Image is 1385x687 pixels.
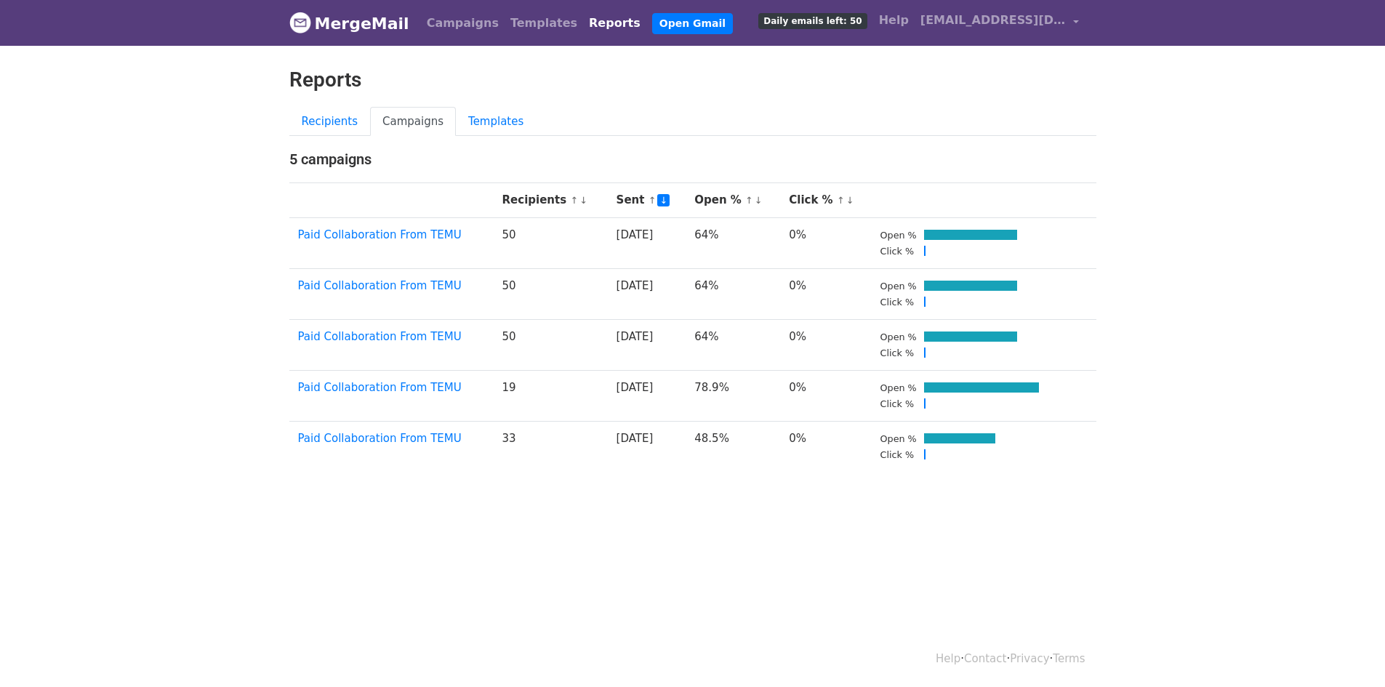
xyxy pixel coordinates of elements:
[758,13,867,29] span: Daily emails left: 50
[686,319,780,370] td: 64%
[755,195,763,206] a: ↓
[880,246,915,257] small: Click %
[421,9,505,38] a: Campaigns
[880,449,915,460] small: Click %
[494,319,608,370] td: 50
[289,68,1096,92] h2: Reports
[880,398,915,409] small: Click %
[873,6,915,35] a: Help
[298,381,462,394] a: Paid Collaboration From TEMU
[920,12,1066,29] span: [EMAIL_ADDRESS][DOMAIN_NAME]
[964,652,1006,665] a: Contact
[505,9,583,38] a: Templates
[880,230,917,241] small: Open %
[494,217,608,268] td: 50
[880,433,917,444] small: Open %
[494,183,608,218] th: Recipients
[608,268,686,319] td: [DATE]
[456,107,536,137] a: Templates
[752,6,872,35] a: Daily emails left: 50
[686,268,780,319] td: 64%
[880,332,917,342] small: Open %
[686,217,780,268] td: 64%
[289,150,1096,168] h4: 5 campaigns
[936,652,960,665] a: Help
[686,370,780,421] td: 78.9%
[745,195,753,206] a: ↑
[608,217,686,268] td: [DATE]
[298,279,462,292] a: Paid Collaboration From TEMU
[649,195,657,206] a: ↑
[608,421,686,472] td: [DATE]
[494,370,608,421] td: 19
[289,12,311,33] img: MergeMail logo
[298,330,462,343] a: Paid Collaboration From TEMU
[289,8,409,39] a: MergeMail
[880,382,917,393] small: Open %
[608,183,686,218] th: Sent
[880,347,915,358] small: Click %
[494,268,608,319] td: 50
[608,370,686,421] td: [DATE]
[780,319,871,370] td: 0%
[1053,652,1085,665] a: Terms
[880,297,915,308] small: Click %
[780,268,871,319] td: 0%
[298,228,462,241] a: Paid Collaboration From TEMU
[880,281,917,292] small: Open %
[298,432,462,445] a: Paid Collaboration From TEMU
[583,9,646,38] a: Reports
[579,195,587,206] a: ↓
[608,319,686,370] td: [DATE]
[570,195,578,206] a: ↑
[780,370,871,421] td: 0%
[686,183,780,218] th: Open %
[370,107,456,137] a: Campaigns
[289,107,371,137] a: Recipients
[494,421,608,472] td: 33
[780,183,871,218] th: Click %
[657,194,670,206] a: ↓
[780,217,871,268] td: 0%
[1010,652,1049,665] a: Privacy
[652,13,733,34] a: Open Gmail
[837,195,845,206] a: ↑
[686,421,780,472] td: 48.5%
[846,195,854,206] a: ↓
[915,6,1085,40] a: [EMAIL_ADDRESS][DOMAIN_NAME]
[780,421,871,472] td: 0%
